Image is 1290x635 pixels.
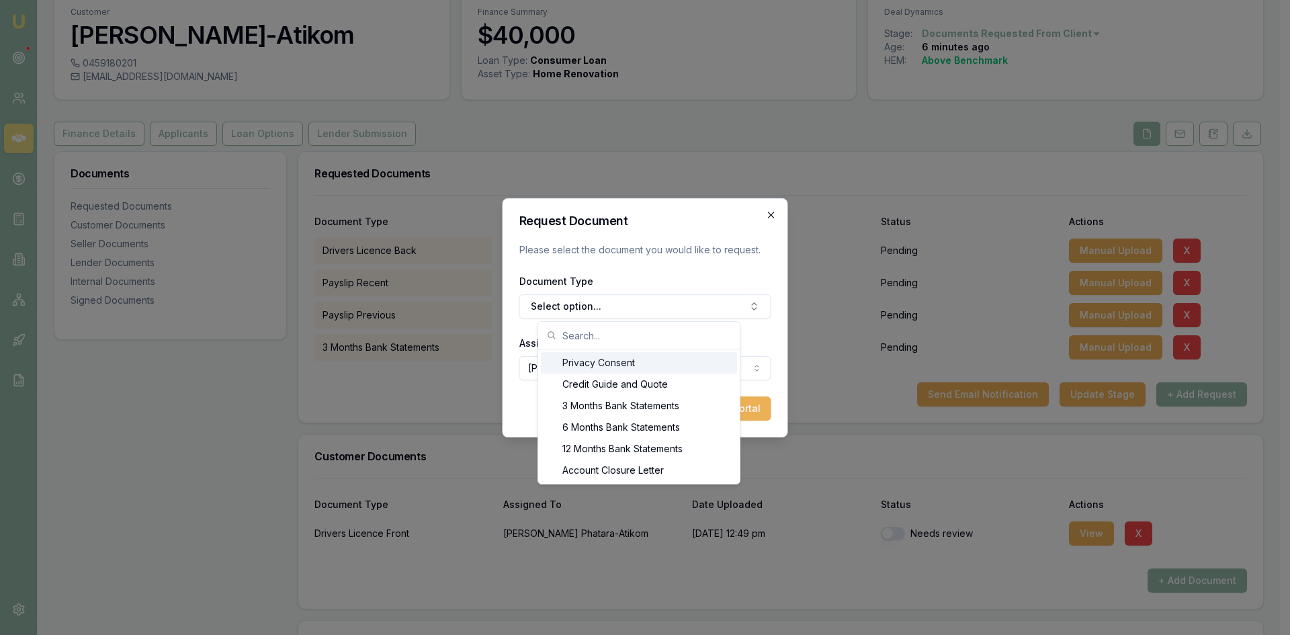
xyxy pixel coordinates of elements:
p: Please select the document you would like to request. [519,243,771,257]
div: 6 Months Bank Statements [541,417,737,438]
button: Select option... [519,294,771,319]
label: Assigned Client [519,337,593,349]
div: 12 Months Bank Statements [541,438,737,460]
div: Search... [538,349,740,484]
div: Account Closure Letter [541,460,737,481]
input: Search... [562,322,732,349]
div: Privacy Consent [541,352,737,374]
div: Accountant Financials [541,481,737,503]
div: 3 Months Bank Statements [541,395,737,417]
div: Credit Guide and Quote [541,374,737,395]
label: Document Type [519,276,593,287]
h2: Request Document [519,215,771,227]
